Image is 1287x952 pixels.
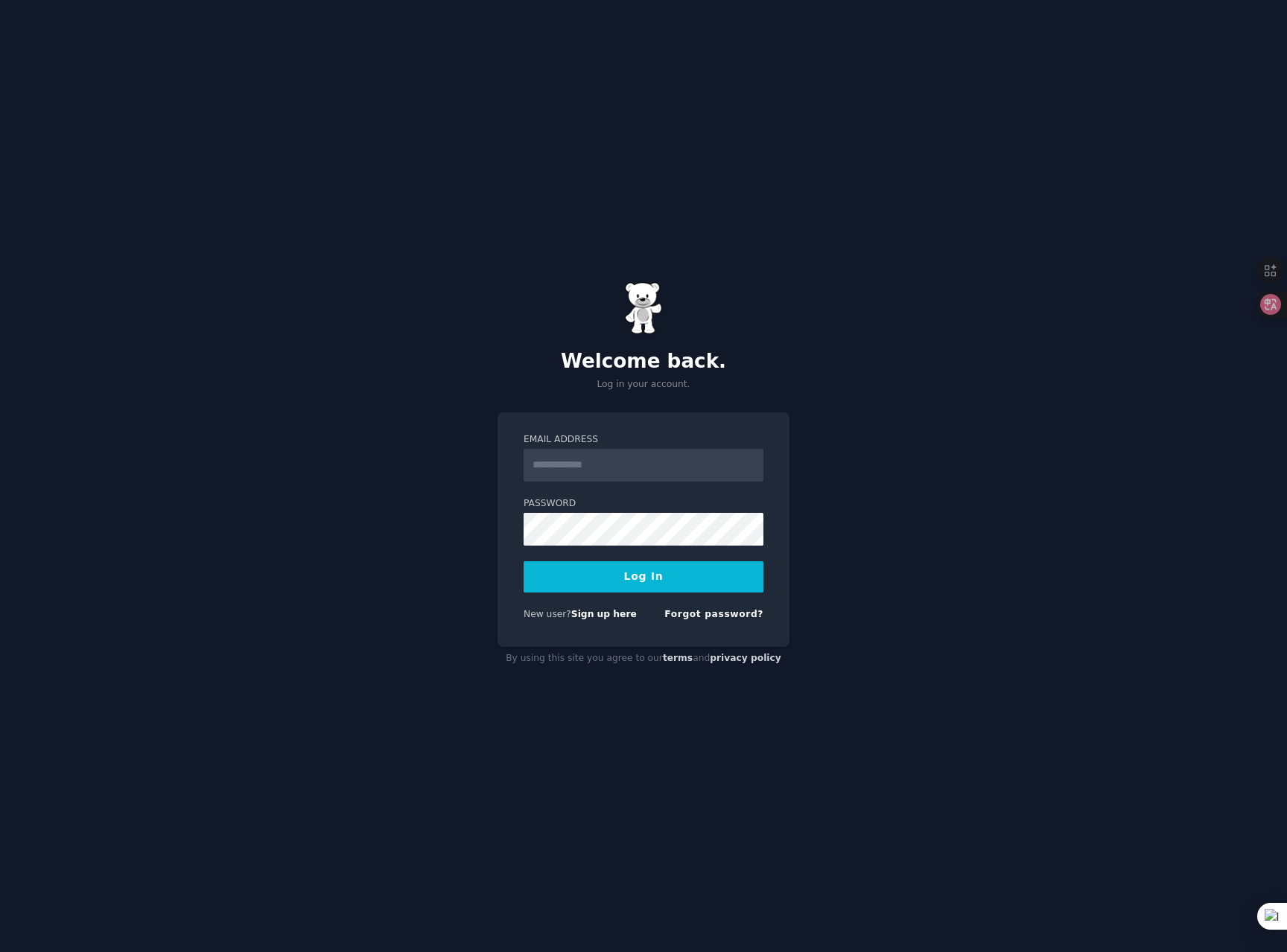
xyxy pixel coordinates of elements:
[663,653,693,663] a: terms
[498,378,789,392] p: Log in your account.
[625,282,662,334] img: Gummy Bear
[498,647,789,671] div: By using this site you agree to our and
[524,609,571,619] span: New user?
[571,609,637,619] a: Sign up here
[710,653,781,663] a: privacy policy
[524,497,763,511] label: Password
[524,561,763,592] button: Log In
[498,350,789,374] h2: Welcome back.
[664,609,763,619] a: Forgot password?
[524,433,763,447] label: Email Address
